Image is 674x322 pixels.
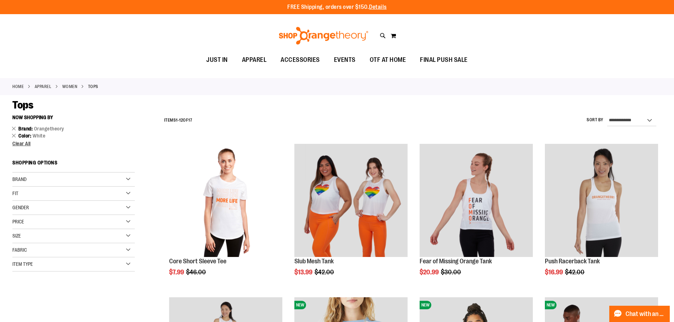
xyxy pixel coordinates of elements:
[545,144,658,257] img: Product image for Push Racerback Tank
[545,258,600,265] a: Push Racerback Tank
[420,258,492,265] a: Fear of Missing Orange Tank
[188,118,192,123] span: 17
[370,52,406,68] span: OTF AT HOME
[34,126,64,131] span: Orangetheory
[621,18,667,25] a: Create an Account
[545,301,557,309] span: NEW
[62,83,77,90] a: WOMEN
[609,306,670,322] button: Chat with an Expert
[166,140,286,294] div: product
[12,261,33,267] span: Item Type
[369,4,387,10] a: Details
[420,144,533,258] a: Product image for Fear of Missing Orange Tank
[565,269,586,276] span: $42.00
[545,144,658,258] a: Product image for Push Racerback Tank
[587,117,604,123] label: Sort By
[441,269,462,276] span: $30.00
[294,301,306,309] span: NEW
[164,115,192,126] h2: Items - of
[179,118,183,123] span: 12
[176,118,178,123] span: 1
[12,233,21,239] span: Size
[18,133,33,139] span: Color
[278,27,369,45] img: Shop Orangetheory
[169,258,226,265] a: Core Short Sleeve Tee
[206,52,228,68] span: JUST IN
[35,83,52,90] a: APPAREL
[12,99,33,111] span: Tops
[12,157,135,172] strong: Shopping Options
[169,269,185,276] span: $7.99
[291,140,411,294] div: product
[541,140,662,294] div: product
[12,176,27,182] span: Brand
[169,144,282,257] img: Product image for Core Short Sleeve Tee
[334,52,356,68] span: EVENTS
[416,140,536,294] div: product
[12,111,57,123] button: Now Shopping by
[545,269,564,276] span: $16.99
[18,126,34,131] span: Brand
[12,219,24,224] span: Price
[12,141,31,146] span: Clear All
[12,83,24,90] a: Home
[169,144,282,258] a: Product image for Core Short Sleeve Tee
[12,141,135,146] a: Clear All
[12,247,27,253] span: Fabric
[420,144,533,257] img: Product image for Fear of Missing Orange Tank
[420,52,468,68] span: FINAL PUSH SALE
[186,269,207,276] span: $46.00
[294,144,408,257] img: Product image for Slub Mesh Tank
[33,133,46,139] span: White
[420,269,440,276] span: $20.99
[592,18,609,25] a: Sign In
[294,269,313,276] span: $13.99
[242,52,267,68] span: APPAREL
[287,3,387,11] p: FREE Shipping, orders over $150.
[315,269,335,276] span: $42.00
[294,258,334,265] a: Slub Mesh Tank
[294,144,408,258] a: Product image for Slub Mesh Tank
[88,83,98,90] strong: Tops
[281,52,320,68] span: ACCESSORIES
[12,191,18,196] span: Fit
[420,301,431,309] span: NEW
[554,18,587,25] a: Tracking Info
[626,311,666,317] span: Chat with an Expert
[12,205,29,210] span: Gender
